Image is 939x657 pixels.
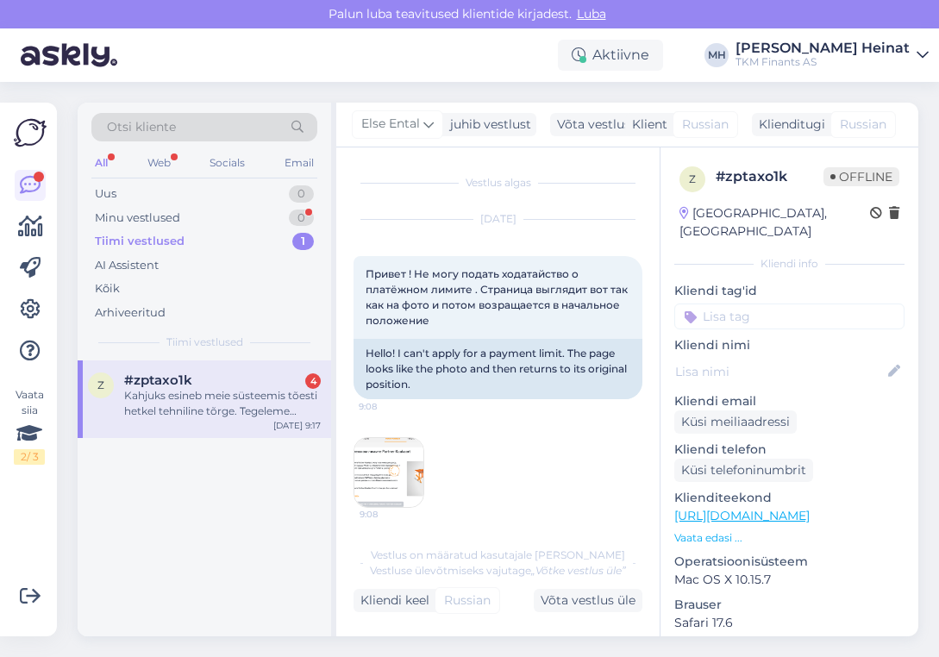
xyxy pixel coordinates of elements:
span: 9:08 [360,508,424,521]
span: #zptaxo1k [124,372,192,388]
div: [GEOGRAPHIC_DATA], [GEOGRAPHIC_DATA] [679,204,870,241]
p: Safari 17.6 [674,614,905,632]
div: All [91,152,111,174]
p: Brauser [674,596,905,614]
div: Kõik [95,280,120,297]
span: Vestlus on määratud kasutajale [PERSON_NAME] [371,548,625,561]
div: Küsi meiliaadressi [674,410,797,434]
div: Uus [95,185,116,203]
div: Tiimi vestlused [95,233,185,250]
a: [PERSON_NAME] HeinatTKM Finants AS [736,41,929,69]
div: Vestlus algas [354,175,642,191]
div: Web [144,152,174,174]
div: Minu vestlused [95,210,180,227]
span: Else Ental [361,115,420,134]
img: Askly Logo [14,116,47,149]
span: Привет ! Не могу подать ходатайство о платёжном лимите . Страница выглядит вот так как на фото и ... [366,267,630,327]
div: Socials [206,152,248,174]
div: Võta vestlus üle [534,589,642,612]
span: Tiimi vestlused [166,335,243,350]
div: Kliendi info [674,256,905,272]
div: 2 / 3 [14,449,45,465]
div: [DATE] [354,211,642,227]
div: 0 [289,210,314,227]
div: Klienditugi [752,116,825,134]
span: z [97,379,104,391]
span: Luba [572,6,611,22]
span: z [689,172,696,185]
div: [PERSON_NAME] Heinat [736,41,910,55]
input: Lisa tag [674,303,905,329]
a: [URL][DOMAIN_NAME] [674,508,810,523]
p: Kliendi telefon [674,441,905,459]
div: Email [281,152,317,174]
span: Vestluse ülevõtmiseks vajutage [370,564,626,577]
i: „Võtke vestlus üle” [531,564,626,577]
div: AI Assistent [95,257,159,274]
div: Küsi telefoninumbrit [674,459,813,482]
div: Vaata siia [14,387,45,465]
span: Russian [840,116,886,134]
span: Russian [444,591,491,610]
div: Kliendi keel [354,591,429,610]
p: Vaata edasi ... [674,530,905,546]
div: Arhiveeritud [95,304,166,322]
input: Lisa nimi [675,362,885,381]
div: Võta vestlus üle [550,113,659,136]
div: [DATE] 9:17 [273,419,321,432]
div: juhib vestlust [443,116,531,134]
span: 9:08 [359,400,423,413]
div: Hello! I can't apply for a payment limit. The page looks like the photo and then returns to its o... [354,339,642,399]
span: Otsi kliente [107,118,176,136]
p: Mac OS X 10.15.7 [674,571,905,589]
p: Kliendi email [674,392,905,410]
img: Attachment [354,438,423,507]
div: 0 [289,185,314,203]
div: 1 [292,233,314,250]
div: # zptaxo1k [716,166,823,187]
div: Klient [625,116,667,134]
div: 4 [305,373,321,389]
p: Kliendi tag'id [674,282,905,300]
div: TKM Finants AS [736,55,910,69]
p: Kliendi nimi [674,336,905,354]
span: Russian [682,116,729,134]
div: MH [704,43,729,67]
p: Operatsioonisüsteem [674,553,905,571]
div: Kahjuks esineb meie süsteemis tõesti hetkel tehniline tõrge. Tegeleme [PERSON_NAME] likvideerimis... [124,388,321,419]
p: Klienditeekond [674,489,905,507]
div: Aktiivne [558,40,663,71]
span: Offline [823,167,899,186]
